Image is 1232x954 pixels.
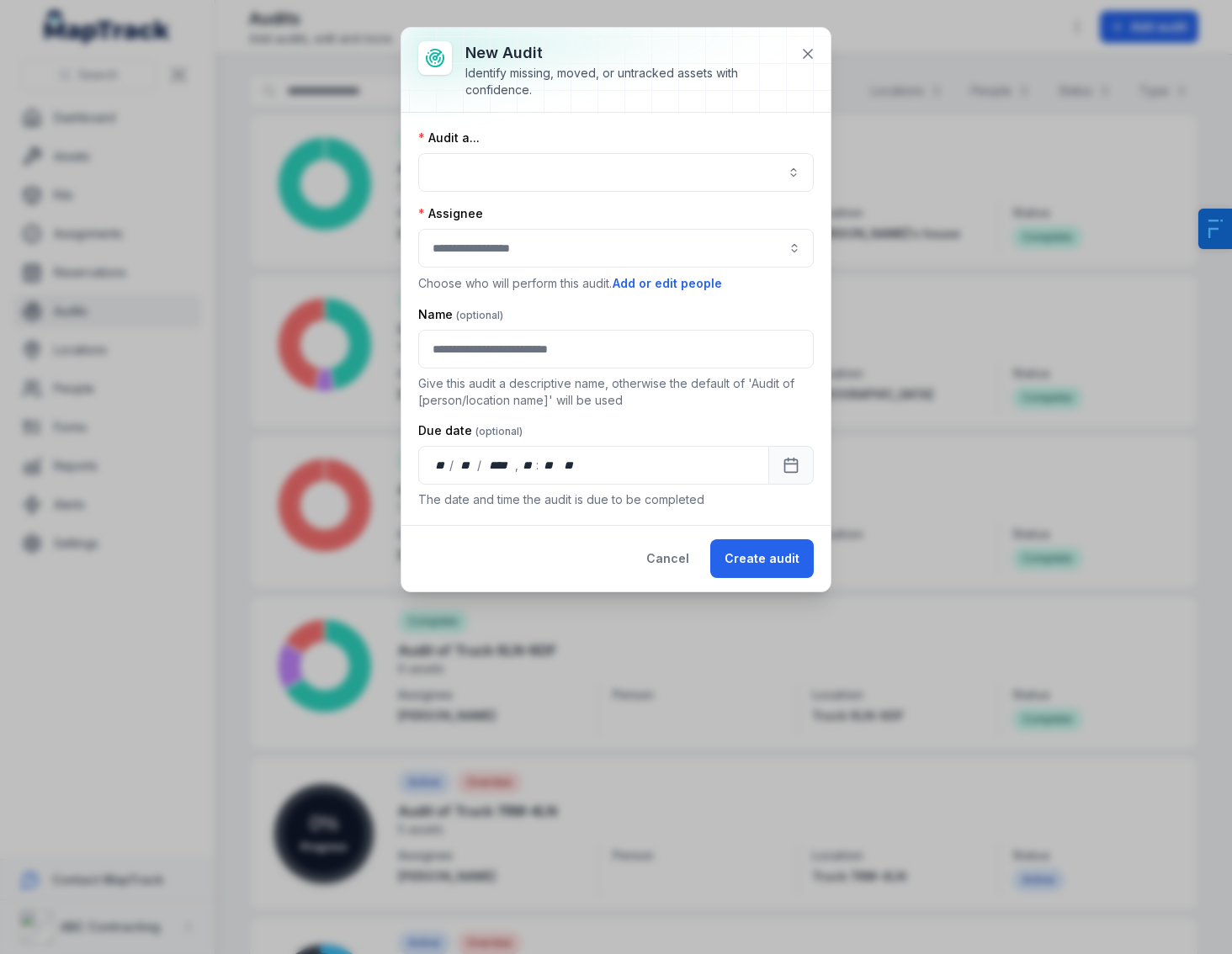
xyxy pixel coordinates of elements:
[520,457,537,474] div: hour,
[449,457,455,474] div: /
[465,65,787,98] div: Identify missing, moved, or untracked assets with confidence.
[455,457,478,474] div: month,
[536,457,540,474] div: :
[768,446,814,485] button: Calendar
[418,205,483,222] label: Assignee
[418,274,814,293] p: Choose who will perform this audit.
[710,539,814,578] button: Create audit
[418,422,523,439] label: Due date
[418,375,814,409] p: Give this audit a descriptive name, otherwise the default of 'Audit of [person/location name]' wi...
[560,457,579,474] div: am/pm,
[418,229,814,268] input: audit-add:assignee_id-label
[433,457,449,474] div: day,
[632,539,704,578] button: Cancel
[612,274,723,293] button: Add or edit people
[540,457,557,474] div: minute,
[515,457,520,474] div: ,
[477,457,483,474] div: /
[418,130,480,146] label: Audit a...
[418,491,814,508] p: The date and time the audit is due to be completed
[483,457,514,474] div: year,
[418,306,503,323] label: Name
[465,41,787,65] h3: New audit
